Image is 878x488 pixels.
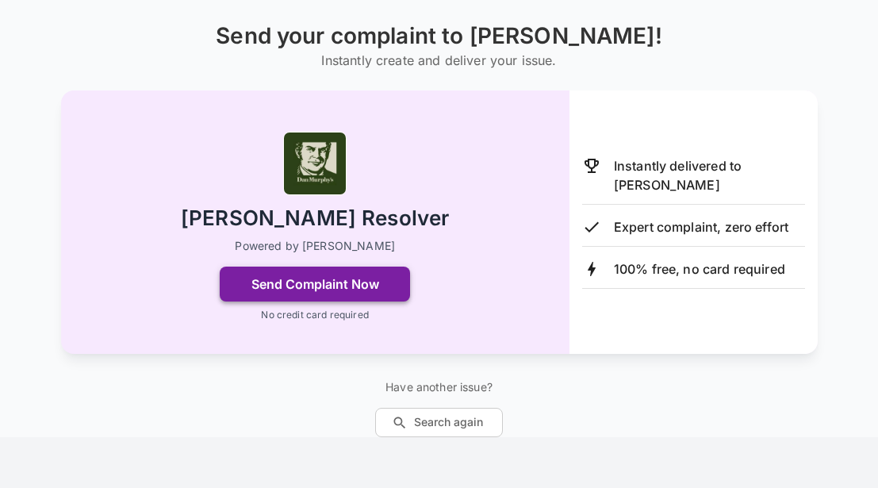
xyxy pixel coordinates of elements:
[216,49,662,71] h6: Instantly create and deliver your issue.
[283,132,347,195] img: Dan Murphy's
[220,267,410,302] button: Send Complaint Now
[375,379,503,395] p: Have another issue?
[235,238,395,254] p: Powered by [PERSON_NAME]
[181,205,449,232] h2: [PERSON_NAME] Resolver
[614,156,805,194] p: Instantly delivered to [PERSON_NAME]
[375,408,503,437] button: Search again
[614,259,785,279] p: 100% free, no card required
[261,308,368,322] p: No credit card required
[614,217,788,236] p: Expert complaint, zero effort
[216,23,662,49] h1: Send your complaint to [PERSON_NAME]!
